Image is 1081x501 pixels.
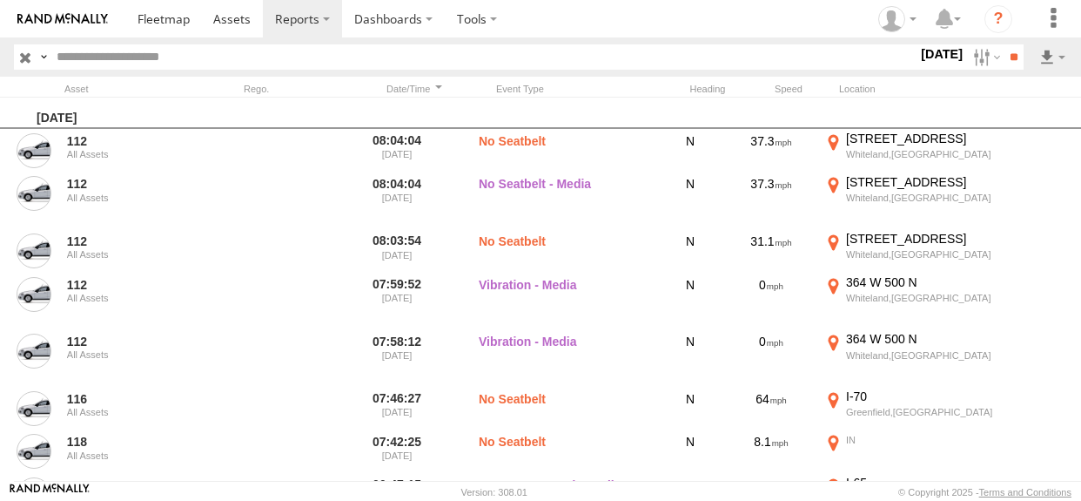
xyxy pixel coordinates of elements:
[728,331,815,385] div: 0
[381,83,447,95] div: Click to Sort
[364,274,430,328] label: 07:59:52 [DATE]
[728,231,815,271] div: 31.1
[67,133,192,149] a: 112
[728,131,815,171] div: 37.3
[966,44,1004,70] label: Search Filter Options
[37,44,50,70] label: Search Query
[898,487,1071,498] div: © Copyright 2025 -
[67,149,192,159] div: All Assets
[728,274,815,328] div: 0
[822,331,1022,385] label: Click to View Event Location
[364,331,430,385] label: 07:58:12 [DATE]
[67,349,192,360] div: All Assets
[846,192,1019,204] div: Whiteland,[GEOGRAPHIC_DATA]
[822,389,1022,429] label: Click to View Event Location
[660,331,721,385] div: N
[846,174,1019,190] div: [STREET_ADDRESS]
[479,432,653,472] label: No Seatbelt
[979,487,1071,498] a: Terms and Conditions
[660,274,721,328] div: N
[846,349,1019,362] div: Whiteland,[GEOGRAPHIC_DATA]
[67,249,192,260] div: All Assets
[479,231,653,271] label: No Seatbelt
[364,174,430,228] label: 08:04:04 [DATE]
[822,231,1022,271] label: Click to View Event Location
[364,432,430,472] label: 07:42:25 [DATE]
[660,231,721,271] div: N
[364,389,430,429] label: 07:46:27 [DATE]
[846,148,1019,160] div: Whiteland,[GEOGRAPHIC_DATA]
[728,174,815,228] div: 37.3
[479,131,653,171] label: No Seatbelt
[67,407,192,417] div: All Assets
[67,277,192,293] a: 112
[67,434,192,450] a: 118
[364,231,430,271] label: 08:03:54 [DATE]
[67,176,192,192] a: 112
[479,274,653,328] label: Vibration - Media
[461,487,527,498] div: Version: 308.01
[17,13,108,25] img: rand-logo.svg
[822,131,1022,171] label: Click to View Event Location
[67,334,192,349] a: 112
[67,234,192,249] a: 112
[917,44,966,64] label: [DATE]
[822,432,1022,472] label: Click to View Event Location
[67,391,192,407] a: 116
[822,274,1022,328] label: Click to View Event Location
[846,389,1019,404] div: I-70
[822,174,1022,228] label: Click to View Event Location
[846,292,1019,304] div: Whiteland,[GEOGRAPHIC_DATA]
[660,131,721,171] div: N
[728,432,815,472] div: 8.1
[846,475,1019,491] div: I-65
[10,484,90,501] a: Visit our Website
[479,389,653,429] label: No Seatbelt
[67,293,192,303] div: All Assets
[364,131,430,171] label: 08:04:04 [DATE]
[479,174,653,228] label: No Seatbelt - Media
[984,5,1012,33] i: ?
[846,131,1019,146] div: [STREET_ADDRESS]
[728,389,815,429] div: 64
[479,331,653,385] label: Vibration - Media
[846,231,1019,247] div: [STREET_ADDRESS]
[846,331,1019,347] div: 364 W 500 N
[1037,44,1067,70] label: Export results as...
[67,193,192,203] div: All Assets
[872,6,923,32] div: Brandon Hickerson
[660,432,721,472] div: N
[660,174,721,228] div: N
[846,406,1019,418] div: Greenfield,[GEOGRAPHIC_DATA]
[67,477,192,493] a: 115
[846,434,1019,446] div: IN
[846,248,1019,261] div: Whiteland,[GEOGRAPHIC_DATA]
[660,389,721,429] div: N
[67,450,192,461] div: All Assets
[846,274,1019,290] div: 364 W 500 N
